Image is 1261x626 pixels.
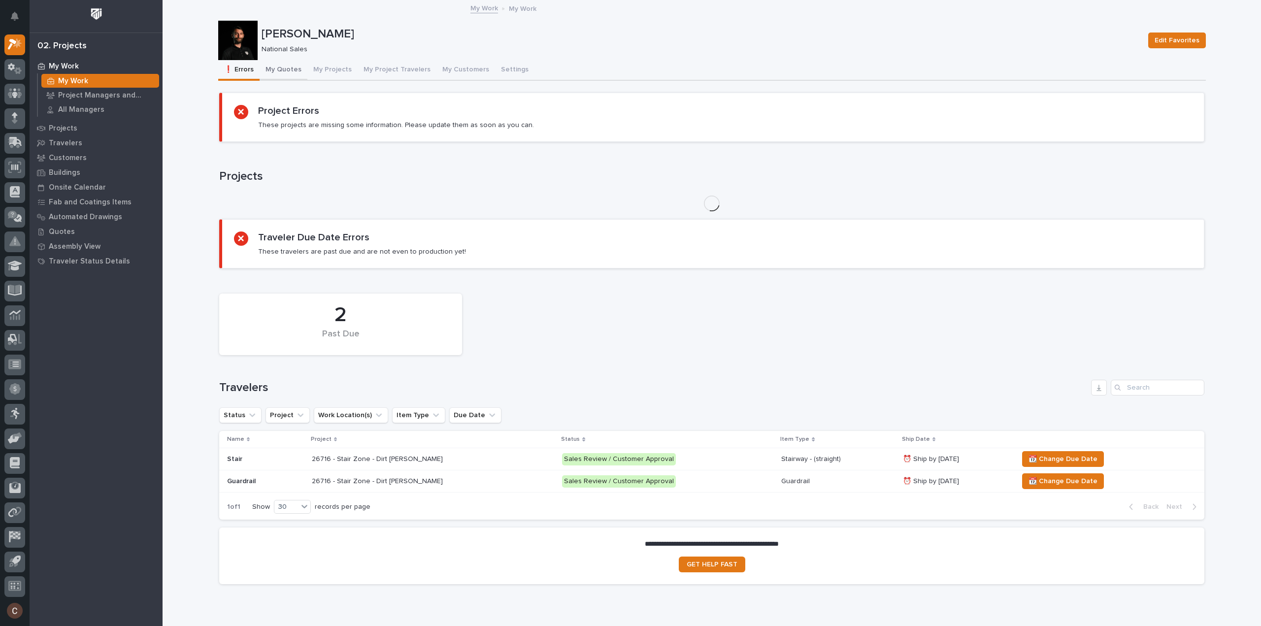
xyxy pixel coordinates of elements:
p: 26716 - Stair Zone - Dirt [PERSON_NAME] [312,477,484,486]
p: records per page [315,503,370,511]
p: Quotes [49,228,75,236]
a: Quotes [30,224,163,239]
span: 📆 Change Due Date [1029,453,1097,465]
a: Fab and Coatings Items [30,195,163,209]
a: My Work [470,2,498,13]
tr: Guardrail26716 - Stair Zone - Dirt [PERSON_NAME]Sales Review / Customer ApprovalGuardrail⏰ Ship b... [219,470,1204,493]
button: Work Location(s) [314,407,388,423]
div: Past Due [236,329,445,350]
button: Next [1162,502,1204,511]
p: My Work [58,77,88,86]
div: Sales Review / Customer Approval [562,475,676,488]
button: My Quotes [260,60,307,81]
a: My Work [38,74,163,88]
p: Guardrail [781,477,895,486]
p: 26716 - Stair Zone - Dirt [PERSON_NAME] [312,455,484,463]
a: Buildings [30,165,163,180]
p: All Managers [58,105,104,114]
button: My Project Travelers [358,60,436,81]
p: These travelers are past due and are not even to production yet! [258,247,466,256]
p: Status [561,434,580,445]
button: 📆 Change Due Date [1022,473,1104,489]
a: Automated Drawings [30,209,163,224]
p: Stair [227,455,304,463]
button: My Projects [307,60,358,81]
h1: Projects [219,169,1204,184]
p: Stairway - (straight) [781,455,895,463]
p: Assembly View [49,242,100,251]
p: 1 of 1 [219,495,248,519]
a: GET HELP FAST [679,557,745,572]
span: Next [1166,502,1188,511]
button: ❗ Errors [218,60,260,81]
span: Back [1137,502,1159,511]
p: Item Type [780,434,809,445]
p: Ship Date [902,434,930,445]
a: All Managers [38,102,163,116]
input: Search [1111,380,1204,395]
p: Name [227,434,244,445]
div: Notifications [12,12,25,28]
button: Project [265,407,310,423]
div: Sales Review / Customer Approval [562,453,676,465]
a: Customers [30,150,163,165]
p: Fab and Coatings Items [49,198,132,207]
p: [PERSON_NAME] [262,27,1140,41]
p: Traveler Status Details [49,257,130,266]
button: Settings [495,60,534,81]
tr: Stair26716 - Stair Zone - Dirt [PERSON_NAME]Sales Review / Customer ApprovalStairway - (straight)... [219,448,1204,470]
span: GET HELP FAST [687,561,737,568]
button: Due Date [449,407,501,423]
p: These projects are missing some information. Please update them as soon as you can. [258,121,534,130]
button: Status [219,407,262,423]
p: ⏰ Ship by [DATE] [903,455,1010,463]
button: users-avatar [4,600,25,621]
div: 2 [236,303,445,328]
button: Back [1121,502,1162,511]
a: Project Managers and Engineers [38,88,163,102]
p: Customers [49,154,87,163]
button: Notifications [4,6,25,27]
a: Traveler Status Details [30,254,163,268]
p: National Sales [262,45,1136,54]
img: Workspace Logo [87,5,105,23]
button: Item Type [392,407,445,423]
p: My Work [509,2,536,13]
span: Edit Favorites [1155,34,1199,46]
a: Projects [30,121,163,135]
p: Projects [49,124,77,133]
p: Automated Drawings [49,213,122,222]
a: Travelers [30,135,163,150]
div: 30 [274,502,298,512]
p: Project Managers and Engineers [58,91,155,100]
h2: Traveler Due Date Errors [258,231,369,243]
h2: Project Errors [258,105,319,117]
button: Edit Favorites [1148,33,1206,48]
button: My Customers [436,60,495,81]
p: Project [311,434,332,445]
p: Show [252,503,270,511]
p: Onsite Calendar [49,183,106,192]
p: Travelers [49,139,82,148]
p: Buildings [49,168,80,177]
h1: Travelers [219,381,1087,395]
p: ⏰ Ship by [DATE] [903,477,1010,486]
div: 02. Projects [37,41,87,52]
p: Guardrail [227,477,304,486]
a: Onsite Calendar [30,180,163,195]
p: My Work [49,62,79,71]
span: 📆 Change Due Date [1029,475,1097,487]
a: My Work [30,59,163,73]
a: Assembly View [30,239,163,254]
button: 📆 Change Due Date [1022,451,1104,467]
